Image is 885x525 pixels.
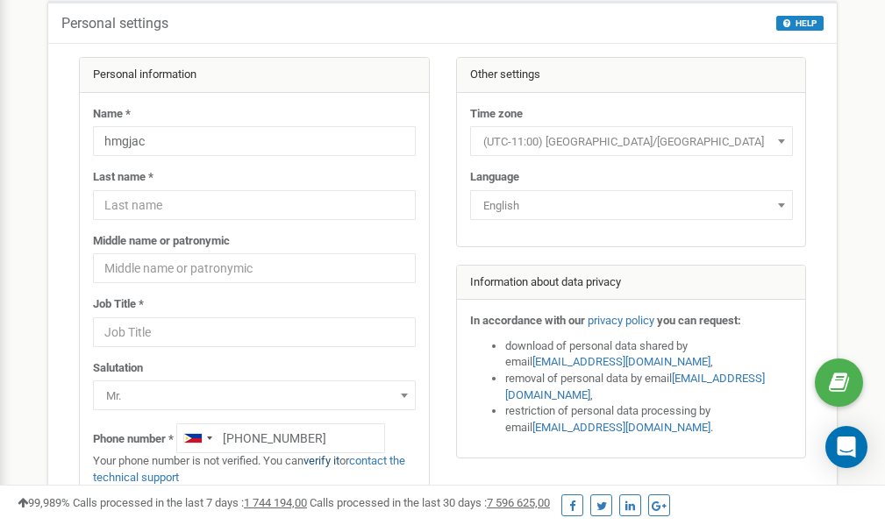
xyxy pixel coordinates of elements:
[505,372,765,401] a: [EMAIL_ADDRESS][DOMAIN_NAME]
[93,190,416,220] input: Last name
[470,126,793,156] span: (UTC-11:00) Pacific/Midway
[99,384,410,408] span: Mr.
[73,496,307,509] span: Calls processed in the last 7 days :
[244,496,307,509] u: 1 744 194,00
[657,314,741,327] strong: you can request:
[532,421,710,434] a: [EMAIL_ADDRESS][DOMAIN_NAME]
[80,58,429,93] div: Personal information
[470,190,793,220] span: English
[18,496,70,509] span: 99,989%
[476,194,787,218] span: English
[93,106,131,123] label: Name *
[532,355,710,368] a: [EMAIL_ADDRESS][DOMAIN_NAME]
[93,454,405,484] a: contact the technical support
[470,169,519,186] label: Language
[93,296,144,313] label: Job Title *
[93,253,416,283] input: Middle name or patronymic
[505,338,793,371] li: download of personal data shared by email ,
[93,169,153,186] label: Last name *
[93,233,230,250] label: Middle name or patronymic
[176,423,385,453] input: +1-800-555-55-55
[93,126,416,156] input: Name
[61,16,168,32] h5: Personal settings
[93,431,174,448] label: Phone number *
[457,266,806,301] div: Information about data privacy
[177,424,218,452] div: Telephone country code
[303,454,339,467] a: verify it
[470,314,585,327] strong: In accordance with our
[825,426,867,468] div: Open Intercom Messenger
[505,371,793,403] li: removal of personal data by email ,
[487,496,550,509] u: 7 596 625,00
[476,130,787,154] span: (UTC-11:00) Pacific/Midway
[505,403,793,436] li: restriction of personal data processing by email .
[93,317,416,347] input: Job Title
[310,496,550,509] span: Calls processed in the last 30 days :
[93,360,143,377] label: Salutation
[93,380,416,410] span: Mr.
[470,106,523,123] label: Time zone
[457,58,806,93] div: Other settings
[776,16,824,31] button: HELP
[588,314,654,327] a: privacy policy
[93,453,416,486] p: Your phone number is not verified. You can or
